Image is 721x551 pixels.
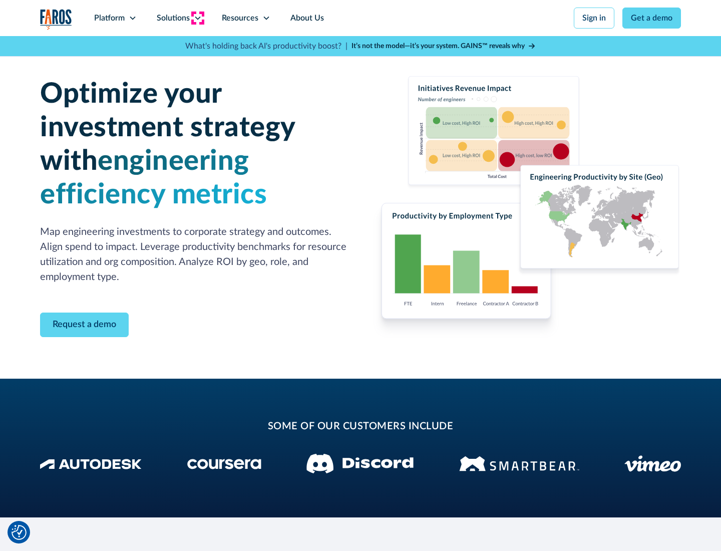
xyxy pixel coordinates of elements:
img: Revisit consent button [12,525,27,540]
a: It’s not the model—it’s your system. GAINS™ reveals why [351,41,536,52]
img: Discord logo [306,454,414,473]
img: Charts displaying initiatives revenue impact, productivity by employment type and engineering pro... [373,76,681,339]
a: home [40,9,72,30]
img: Vimeo logo [624,455,681,472]
img: Coursera Logo [187,459,261,469]
img: Logo of the analytics and reporting company Faros. [40,9,72,30]
img: Autodesk Logo [40,459,142,469]
p: What's holding back AI's productivity boost? | [185,40,347,52]
img: Smartbear Logo [459,454,579,473]
h1: Optimize your investment strategy with [40,78,348,212]
a: Get a demo [622,8,681,29]
strong: It’s not the model—it’s your system. GAINS™ reveals why [351,43,525,50]
span: engineering efficiency metrics [40,147,267,209]
a: Contact Modal [40,313,129,337]
div: Platform [94,12,125,24]
h2: some of our customers include [120,419,601,434]
button: Cookie Settings [12,525,27,540]
p: Map engineering investments to corporate strategy and outcomes. Align spend to impact. Leverage p... [40,224,348,285]
div: Solutions [157,12,190,24]
a: Sign in [574,8,614,29]
div: Resources [222,12,258,24]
